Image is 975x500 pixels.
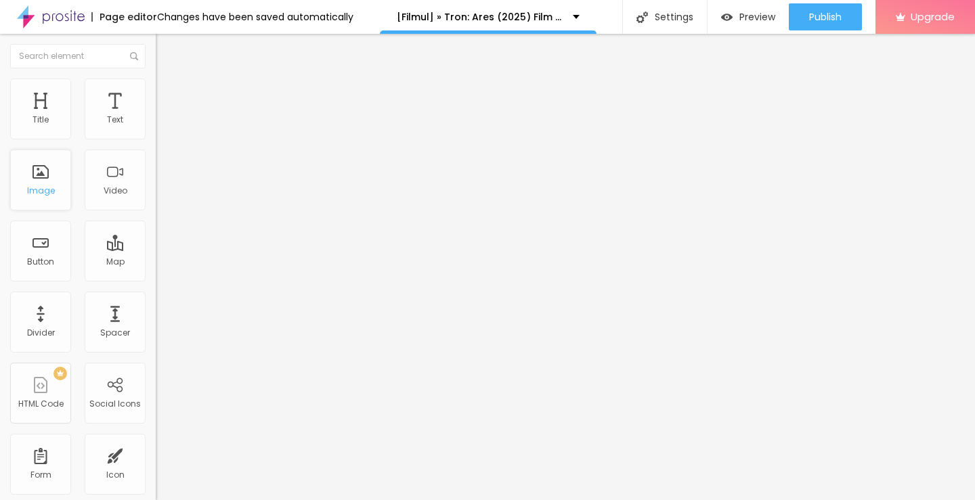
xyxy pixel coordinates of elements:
p: [Filmul] » Tron: Ares (2025) Film Online Subtitrat in [GEOGRAPHIC_DATA] | GRATIS [397,12,563,22]
div: Changes have been saved automatically [157,12,353,22]
div: Social Icons [89,399,141,409]
span: Preview [739,12,775,22]
span: Publish [809,12,842,22]
img: view-1.svg [721,12,733,23]
div: Page editor [91,12,157,22]
div: Map [106,257,125,267]
div: Button [27,257,54,267]
div: Divider [27,328,55,338]
div: HTML Code [18,399,64,409]
div: Video [104,186,127,196]
button: Publish [789,3,862,30]
input: Search element [10,44,146,68]
iframe: Editor [156,34,975,500]
button: Preview [708,3,789,30]
div: Text [107,115,123,124]
div: Spacer [100,328,130,338]
div: Image [27,186,55,196]
span: Upgrade [911,11,955,22]
img: Icone [130,52,138,60]
div: Form [30,470,51,480]
img: Icone [636,12,648,23]
div: Icon [106,470,125,480]
div: Title [32,115,49,124]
